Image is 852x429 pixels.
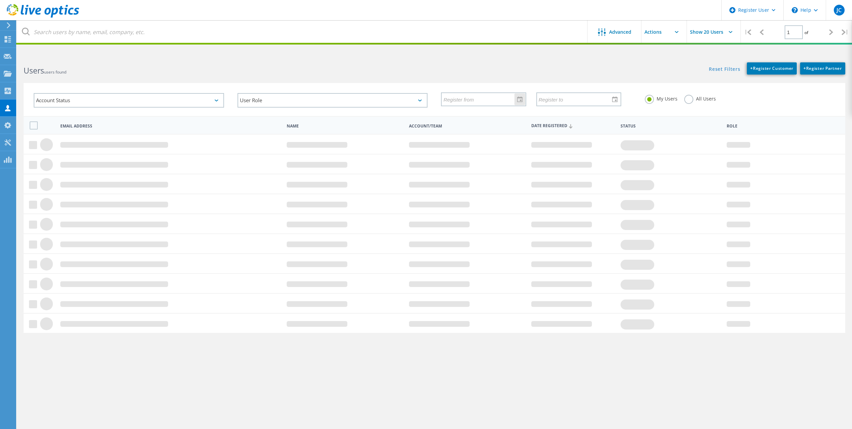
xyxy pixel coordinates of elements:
[531,124,615,128] span: Date Registered
[838,20,852,44] div: |
[709,67,740,73] a: Reset Filters
[7,14,79,19] a: Live Optics Dashboard
[727,124,835,128] span: Role
[609,30,631,34] span: Advanced
[803,65,842,71] span: Register Partner
[750,65,753,71] b: +
[621,124,721,128] span: Status
[800,62,845,75] a: +Register Partner
[238,93,428,108] div: User Role
[442,93,520,106] input: Register from
[17,20,588,44] input: Search users by name, email, company, etc.
[792,7,798,13] svg: \n
[804,30,808,35] span: of
[645,95,677,101] label: My Users
[409,124,526,128] span: Account/Team
[537,93,616,106] input: Register to
[60,124,281,128] span: Email Address
[684,95,716,101] label: All Users
[44,69,66,75] span: users found
[803,65,806,71] b: +
[750,65,793,71] span: Register Customer
[837,7,842,13] span: JC
[287,124,403,128] span: Name
[741,20,755,44] div: |
[747,62,797,75] a: +Register Customer
[24,65,44,76] b: Users
[34,93,224,108] div: Account Status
